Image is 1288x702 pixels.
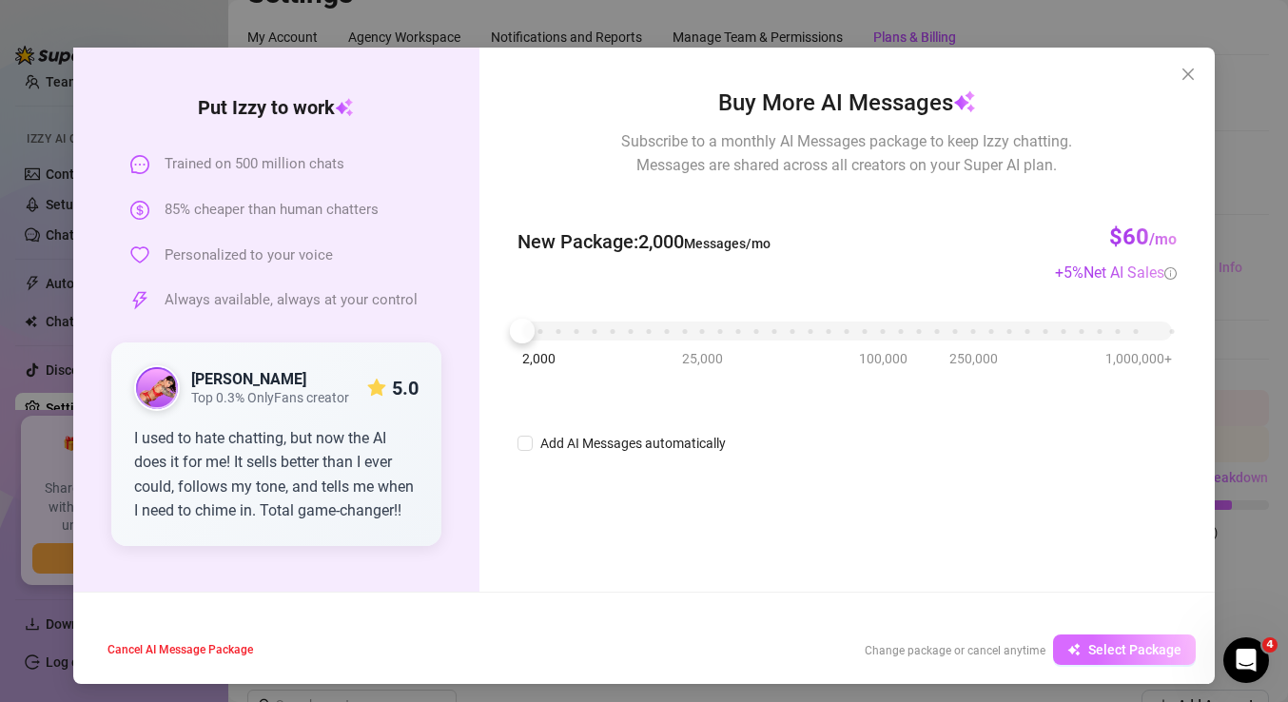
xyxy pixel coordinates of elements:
[130,245,149,264] span: heart
[191,390,349,406] span: Top 0.3% OnlyFans creator
[130,155,149,174] span: message
[1181,67,1196,82] span: close
[107,643,253,656] span: Cancel AI Message Package
[540,433,726,454] div: Add AI Messages automatically
[1262,637,1278,653] span: 4
[165,199,379,222] span: 85% cheaper than human chatters
[522,348,556,369] span: 2,000
[1109,223,1177,253] h3: $60
[1105,348,1172,369] span: 1,000,000+
[130,201,149,220] span: dollar
[718,86,976,122] span: Buy More AI Messages
[130,291,149,310] span: thunderbolt
[949,348,998,369] span: 250,000
[1053,634,1196,665] button: Select Package
[198,96,354,119] strong: Put Izzy to work
[621,129,1072,177] span: Subscribe to a monthly AI Messages package to keep Izzy chatting. Messages are shared across all ...
[392,377,419,400] strong: 5.0
[684,236,771,251] span: Messages/mo
[92,634,268,665] button: Cancel AI Message Package
[134,426,419,523] div: I used to hate chatting, but now the AI does it for me! It sells better than I ever could, follow...
[1083,261,1177,284] div: Net AI Sales
[1164,267,1177,280] span: info-circle
[1055,263,1177,282] span: + 5 %
[1173,59,1203,89] button: Close
[1223,637,1269,683] iframe: Intercom live chat
[1088,642,1181,657] span: Select Package
[165,153,344,176] span: Trained on 500 million chats
[136,367,178,409] img: public
[1173,67,1203,82] span: Close
[191,370,306,388] strong: [PERSON_NAME]
[682,348,723,369] span: 25,000
[859,348,907,369] span: 100,000
[865,644,1045,657] span: Change package or cancel anytime
[165,244,333,267] span: Personalized to your voice
[165,289,418,312] span: Always available, always at your control
[517,227,771,257] span: New Package : 2,000
[367,379,386,398] span: star
[1149,230,1177,248] span: /mo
